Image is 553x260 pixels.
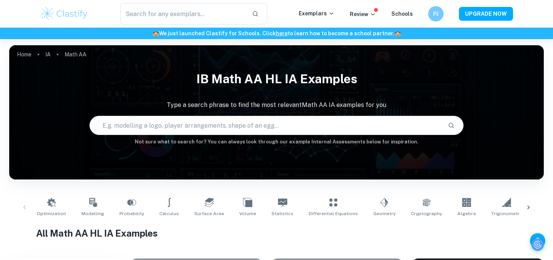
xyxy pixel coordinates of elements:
[428,6,444,21] button: PJ
[299,9,334,18] p: Exemplars
[9,138,544,146] h6: Not sure what to search for? You can always look through our example Internal Assessments below f...
[9,67,544,91] h1: IB Math AA HL IA examples
[459,7,513,21] button: UPGRADE NOW
[239,210,256,217] span: Volume
[37,210,66,217] span: Optimization
[152,30,159,36] span: 🏫
[2,29,551,38] h6: We just launched Clastify for Schools. Click to learn how to become a school partner.
[65,50,86,59] p: Math AA
[81,210,104,217] span: Modelling
[411,210,442,217] span: Cryptography
[119,210,144,217] span: Probability
[373,210,396,217] span: Geometry
[120,3,246,25] input: Search for any exemplars...
[90,115,442,136] input: E.g. modelling a logo, player arrangements, shape of an egg...
[40,6,89,21] img: Clastify logo
[45,49,51,60] a: IA
[350,10,376,18] p: Review
[491,210,522,217] span: Trigonometry
[309,210,358,217] span: Differential Equations
[457,210,476,217] span: Algebra
[9,100,544,110] p: Type a search phrase to find the most relevant Math AA IA examples for you
[159,210,179,217] span: Calculus
[530,233,545,248] button: Help and Feedback
[272,210,293,217] span: Statistics
[394,30,401,36] span: 🏫
[276,30,288,36] a: here
[194,210,224,217] span: Surface Area
[391,11,413,17] a: Schools
[17,49,31,60] a: Home
[432,10,440,18] h6: PJ
[445,119,458,132] button: Search
[36,226,517,240] h1: All Math AA HL IA Examples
